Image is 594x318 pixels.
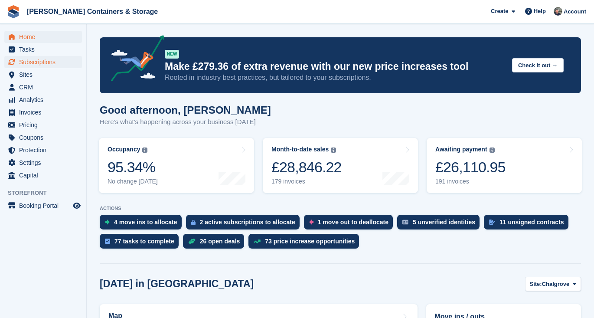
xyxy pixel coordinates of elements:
[19,131,71,144] span: Coupons
[200,219,295,226] div: 2 active subscriptions to allocate
[188,238,196,244] img: deal-1b604bf984904fb50ccaf53a9ad4b4a5d6e5aea283cecdc64d6e3604feb123c2.svg
[4,31,82,43] a: menu
[534,7,546,16] span: Help
[263,138,418,193] a: Month-to-date sales £28,846.22 179 invoices
[186,215,304,234] a: 2 active subscriptions to allocate
[427,138,582,193] a: Awaiting payment £26,110.95 191 invoices
[114,219,177,226] div: 4 move ins to allocate
[105,220,110,225] img: move_ins_to_allocate_icon-fdf77a2bb77ea45bf5b3d319d69a93e2d87916cf1d5bf7949dd705db3b84f3ca.svg
[19,119,71,131] span: Pricing
[304,215,397,234] a: 1 move out to deallocate
[4,81,82,93] a: menu
[4,94,82,106] a: menu
[318,219,388,226] div: 1 move out to deallocate
[100,206,581,211] p: ACTIONS
[254,239,261,243] img: price_increase_opportunities-93ffe204e8149a01c8c9dc8f82e8f89637d9d84a8eef4429ea346261dce0b2c0.svg
[554,7,562,16] img: Adam Greenhalgh
[200,238,240,245] div: 26 open deals
[4,69,82,81] a: menu
[165,73,505,82] p: Rooted in industry best practices, but tailored to your subscriptions.
[331,148,336,153] img: icon-info-grey-7440780725fd019a000dd9b08b2336e03edf1995a4989e88bcd33f0948082b44.svg
[499,219,564,226] div: 11 unsigned contracts
[142,148,147,153] img: icon-info-grey-7440780725fd019a000dd9b08b2336e03edf1995a4989e88bcd33f0948082b44.svg
[309,220,313,225] img: move_outs_to_deallocate_icon-f764333ba52eb49d3ac5e1228854f67142a1ed5810a6f6cc68b1a99e826820c5.svg
[8,189,86,197] span: Storefront
[4,43,82,56] a: menu
[19,169,71,181] span: Capital
[530,280,542,288] span: Site:
[489,220,495,225] img: contract_signature_icon-13c848040528278c33f63329250d36e43548de30e8caae1d1a13099fd9432cc5.svg
[108,158,158,176] div: 95.34%
[271,178,342,185] div: 179 invoices
[402,220,408,225] img: verify_identity-adf6edd0f0f0b5bbfe63781bf79b02c33cf7c696d77639b501bdc392416b5a36.svg
[435,146,487,153] div: Awaiting payment
[525,277,581,291] button: Site: Chalgrove
[104,35,164,85] img: price-adjustments-announcement-icon-8257ccfd72463d97f412b2fc003d46551f7dbcb40ab6d574587a9cd5c0d94...
[100,215,186,234] a: 4 move ins to allocate
[265,238,355,245] div: 73 price increase opportunities
[191,220,196,225] img: active_subscription_to_allocate_icon-d502201f5373d7db506a760aba3b589e785aa758c864c3986d89f69b8ff3...
[100,278,254,290] h2: [DATE] in [GEOGRAPHIC_DATA]
[512,58,564,72] button: Check it out →
[183,234,249,253] a: 26 open deals
[4,144,82,156] a: menu
[100,117,271,127] p: Here's what's happening across your business [DATE]
[19,81,71,93] span: CRM
[7,5,20,18] img: stora-icon-8386f47178a22dfd0bd8f6a31ec36ba5ce8667c1dd55bd0f319d3a0aa187defe.svg
[4,119,82,131] a: menu
[397,215,484,234] a: 5 unverified identities
[4,169,82,181] a: menu
[435,158,506,176] div: £26,110.95
[271,146,329,153] div: Month-to-date sales
[165,50,179,59] div: NEW
[165,60,505,73] p: Make £279.36 of extra revenue with our new price increases tool
[4,157,82,169] a: menu
[271,158,342,176] div: £28,846.22
[4,56,82,68] a: menu
[19,144,71,156] span: Protection
[484,215,573,234] a: 11 unsigned contracts
[23,4,161,19] a: [PERSON_NAME] Containers & Storage
[114,238,174,245] div: 77 tasks to complete
[435,178,506,185] div: 191 invoices
[542,280,570,288] span: Chalgrove
[19,94,71,106] span: Analytics
[72,200,82,211] a: Preview store
[4,200,82,212] a: menu
[105,239,110,244] img: task-75834270c22a3079a89374b754ae025e5fb1db73e45f91037f5363f120a921f8.svg
[491,7,508,16] span: Create
[490,148,495,153] img: icon-info-grey-7440780725fd019a000dd9b08b2336e03edf1995a4989e88bcd33f0948082b44.svg
[19,106,71,118] span: Invoices
[19,43,71,56] span: Tasks
[19,157,71,169] span: Settings
[564,7,586,16] span: Account
[413,219,475,226] div: 5 unverified identities
[108,178,158,185] div: No change [DATE]
[19,69,71,81] span: Sites
[4,131,82,144] a: menu
[99,138,254,193] a: Occupancy 95.34% No change [DATE]
[19,56,71,68] span: Subscriptions
[19,31,71,43] span: Home
[100,104,271,116] h1: Good afternoon, [PERSON_NAME]
[4,106,82,118] a: menu
[108,146,140,153] div: Occupancy
[19,200,71,212] span: Booking Portal
[100,234,183,253] a: 77 tasks to complete
[248,234,363,253] a: 73 price increase opportunities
